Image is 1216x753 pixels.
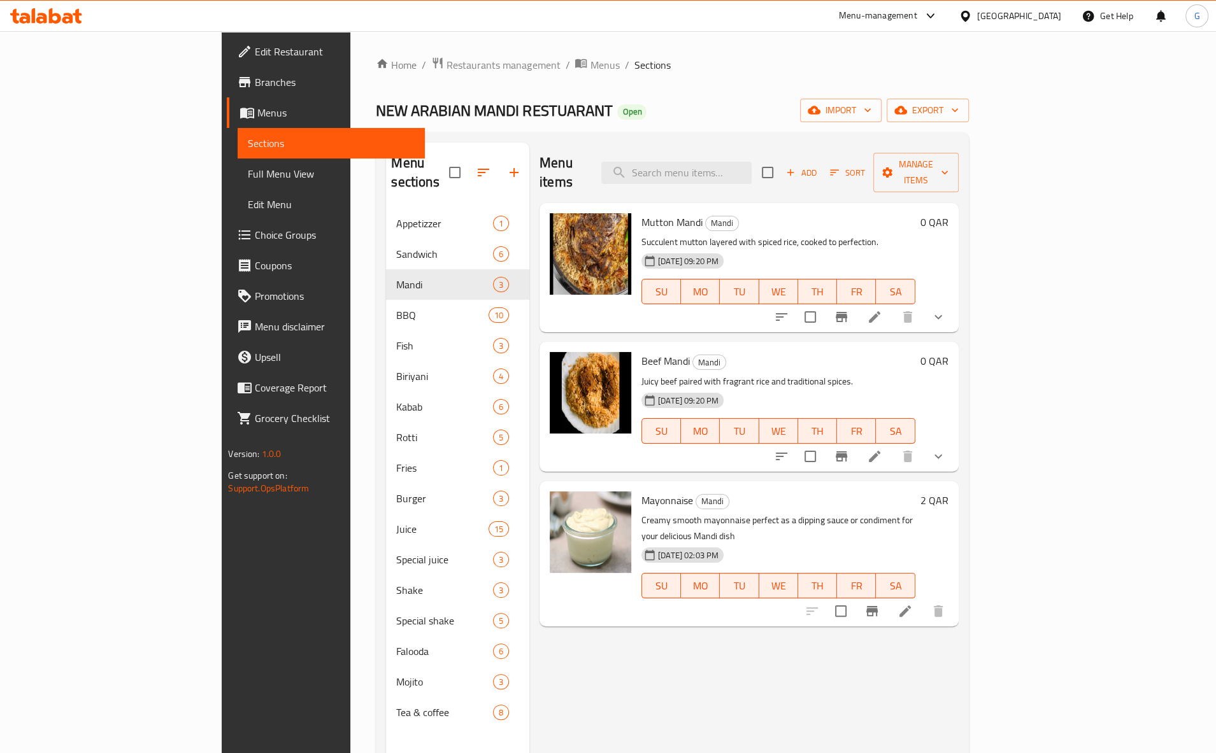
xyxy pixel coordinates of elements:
li: / [565,57,569,73]
button: TU [720,279,759,304]
div: Special juice3 [386,544,529,575]
div: items [493,491,509,506]
button: Add section [499,157,529,188]
h6: 0 QAR [920,213,948,231]
span: Sections [634,57,670,73]
button: delete [892,441,923,472]
div: [GEOGRAPHIC_DATA] [977,9,1061,23]
span: WE [764,283,793,301]
a: Promotions [227,281,425,311]
a: Edit menu item [898,603,913,619]
span: TU [725,577,754,595]
span: Kabab [396,399,492,414]
span: Sort [830,165,865,180]
div: Mojito [396,674,492,689]
button: WE [759,573,798,598]
span: NEW ARABIAN MANDI RESTUARANT [376,96,612,125]
div: items [493,552,509,567]
span: Coverage Report [255,380,415,395]
span: Special shake [396,613,492,628]
div: Special juice [396,552,492,567]
span: FR [842,577,871,595]
div: Shake [396,582,492,598]
span: Falooda [396,644,492,659]
span: Open [617,106,647,117]
div: BBQ10 [386,300,529,330]
span: Add [784,165,819,180]
button: SU [641,418,681,444]
span: MO [686,422,715,440]
span: Menu disclaimer [255,319,415,334]
span: export [897,102,959,118]
a: Choice Groups [227,220,425,250]
button: SU [641,573,681,598]
span: Branches [255,74,415,90]
a: Grocery Checklist [227,403,425,433]
span: Select to update [797,304,824,330]
span: MO [686,283,715,301]
button: Sort [827,163,868,183]
button: WE [759,279,798,304]
img: Mayonnaise [550,491,631,573]
div: items [493,216,509,231]
p: Succulent mutton layered with spiced rice, cooked to perfection. [641,234,915,250]
span: Fries [396,460,492,475]
span: Version: [228,446,259,462]
svg: Show Choices [931,449,946,464]
span: Sections [248,136,415,151]
div: Mandi [696,494,729,509]
div: items [493,338,509,353]
span: 6 [494,248,508,260]
div: Biriyani [396,369,492,384]
span: Sort items [822,163,873,183]
button: SA [876,279,915,304]
button: sort-choices [766,302,797,332]
span: Menus [590,57,619,73]
span: WE [764,577,793,595]
span: SU [647,283,676,301]
div: items [493,430,509,445]
div: items [493,369,509,384]
span: TU [725,283,754,301]
div: items [489,307,509,323]
button: SU [641,279,681,304]
div: Rotti [396,430,492,445]
span: G [1194,9,1199,23]
button: Branch-specific-item [826,302,857,332]
div: Mandi [692,355,726,370]
button: SA [876,418,915,444]
span: Choice Groups [255,227,415,243]
span: 10 [489,309,508,321]
button: show more [923,302,954,332]
div: items [493,674,509,689]
span: SU [647,422,676,440]
div: Tea & coffee [396,705,492,720]
span: 1 [494,462,508,474]
div: Mojito3 [386,666,529,697]
span: Appetizzer [396,216,492,231]
span: Sandwich [396,246,492,262]
div: Fries1 [386,453,529,483]
span: BBQ [396,307,488,323]
nav: breadcrumb [376,57,968,73]
span: 6 [494,401,508,413]
button: sort-choices [766,441,797,472]
span: 3 [494,279,508,291]
span: Burger [396,491,492,506]
span: Upsell [255,349,415,365]
button: MO [681,279,720,304]
div: Falooda6 [386,636,529,666]
span: import [810,102,871,118]
button: TH [798,573,837,598]
button: TU [720,418,759,444]
span: Juice [396,521,488,537]
div: Open [617,104,647,120]
div: Juice15 [386,514,529,544]
button: TH [798,418,837,444]
span: Mandi [696,494,729,509]
span: Manage items [883,157,948,188]
span: Mandi [396,277,492,292]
